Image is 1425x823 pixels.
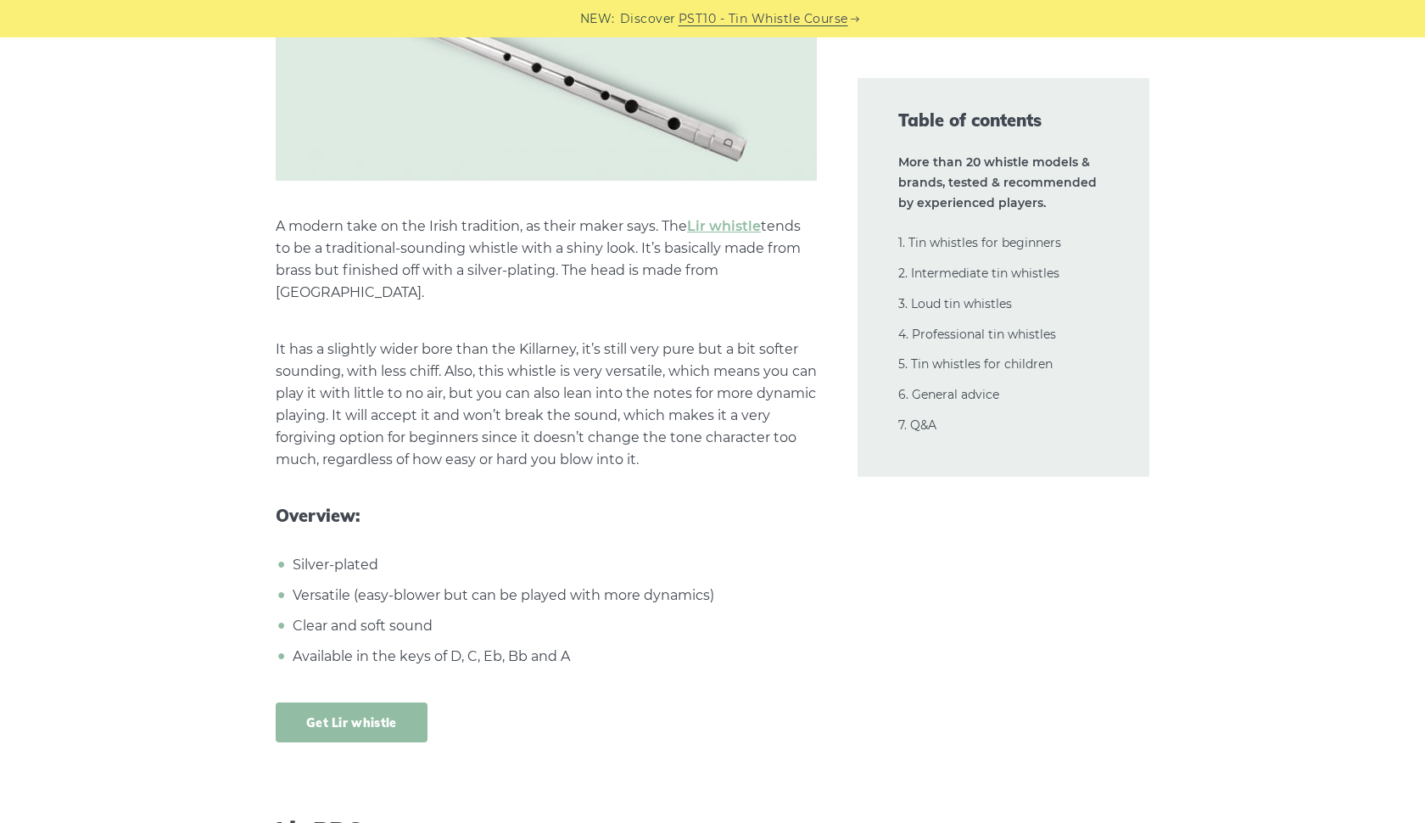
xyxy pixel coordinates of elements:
a: 4. Professional tin whistles [898,327,1056,342]
a: 1. Tin whistles for beginners [898,235,1061,250]
li: Clear and soft sound [288,615,817,637]
a: 2. Intermediate tin whistles [898,266,1059,281]
a: 6. General advice [898,387,999,402]
span: Overview: [276,506,817,526]
a: PST10 - Tin Whistle Course [679,9,848,29]
li: Available in the keys of D, C, Eb, Bb and A [288,646,817,668]
span: Table of contents [898,109,1109,132]
strong: More than 20 whistle models & brands, tested & recommended by experienced players. [898,154,1097,210]
li: Silver-plated [288,554,817,576]
a: 7. Q&A [898,417,936,433]
a: 3. Loud tin whistles [898,296,1012,311]
span: NEW: [580,9,615,29]
a: Lir whistle [687,218,761,234]
li: Versatile (easy-blower but can be played with more dynamics) [288,585,817,607]
p: It has a slightly wider bore than the Killarney, it’s still very pure but a bit softer sounding, ... [276,339,817,471]
a: 5. Tin whistles for children [898,356,1053,372]
p: A modern take on the Irish tradition, as their maker says. The tends to be a traditional-sounding... [276,216,817,304]
span: Discover [620,9,676,29]
a: Get Lir whistle [276,703,427,742]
